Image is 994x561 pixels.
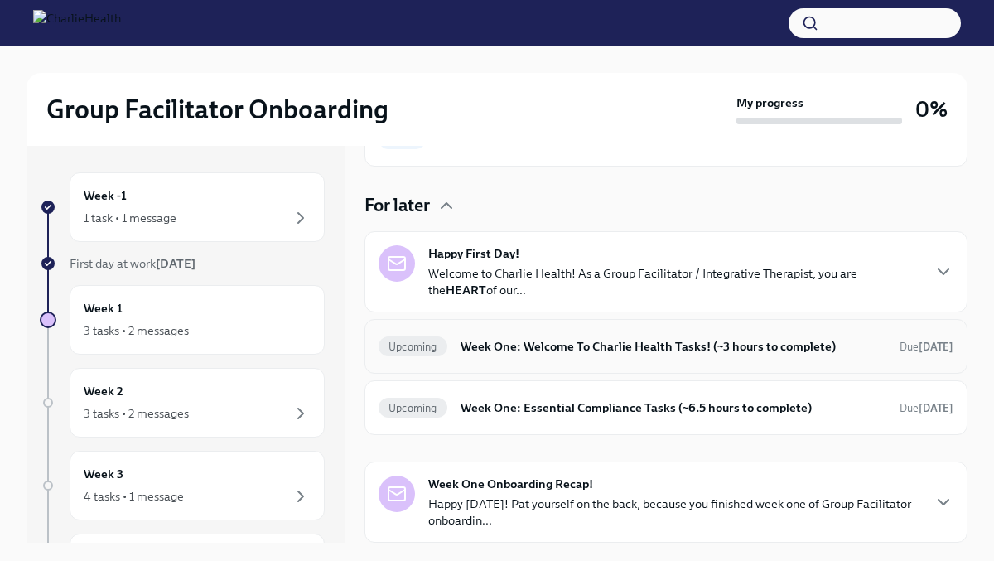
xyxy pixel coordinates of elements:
[379,341,447,353] span: Upcoming
[33,10,121,36] img: CharlieHealth
[428,496,920,529] p: Happy [DATE]! Pat yourself on the back, because you finished week one of Group Facilitator onboar...
[900,400,953,416] span: August 18th, 2025 09:00
[900,402,953,414] span: Due
[379,402,447,414] span: Upcoming
[84,465,123,483] h6: Week 3
[461,337,886,355] h6: Week One: Welcome To Charlie Health Tasks! (~3 hours to complete)
[919,341,953,353] strong: [DATE]
[428,265,920,298] p: Welcome to Charlie Health! As a Group Facilitator / Integrative Therapist, you are the of our...
[379,394,953,421] a: UpcomingWeek One: Essential Compliance Tasks (~6.5 hours to complete)Due[DATE]
[40,368,325,438] a: Week 23 tasks • 2 messages
[364,193,430,218] h4: For later
[84,488,184,505] div: 4 tasks • 1 message
[919,402,953,414] strong: [DATE]
[84,322,189,339] div: 3 tasks • 2 messages
[156,256,195,271] strong: [DATE]
[84,210,176,226] div: 1 task • 1 message
[379,333,953,360] a: UpcomingWeek One: Welcome To Charlie Health Tasks! (~3 hours to complete)Due[DATE]
[46,93,388,126] h2: Group Facilitator Onboarding
[84,382,123,400] h6: Week 2
[446,283,486,297] strong: HEART
[736,94,803,111] strong: My progress
[84,405,189,422] div: 3 tasks • 2 messages
[40,255,325,272] a: First day at work[DATE]
[915,94,948,124] h3: 0%
[40,451,325,520] a: Week 34 tasks • 1 message
[40,172,325,242] a: Week -11 task • 1 message
[40,285,325,355] a: Week 13 tasks • 2 messages
[70,256,195,271] span: First day at work
[84,186,127,205] h6: Week -1
[900,339,953,355] span: August 18th, 2025 09:00
[428,476,593,492] strong: Week One Onboarding Recap!
[428,245,519,262] strong: Happy First Day!
[364,193,967,218] div: For later
[84,299,123,317] h6: Week 1
[900,341,953,353] span: Due
[461,399,886,417] h6: Week One: Essential Compliance Tasks (~6.5 hours to complete)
